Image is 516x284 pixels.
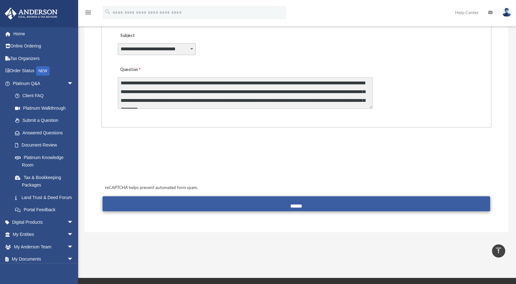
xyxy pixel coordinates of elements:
[4,253,83,266] a: My Documentsarrow_drop_down
[4,228,83,241] a: My Entitiesarrow_drop_down
[4,65,83,77] a: Order StatusNEW
[4,216,83,228] a: Digital Productsarrow_drop_down
[9,171,83,191] a: Tax & Bookkeeping Packages
[9,191,83,204] a: Land Trust & Deed Forum
[9,102,83,114] a: Platinum Walkthrough
[84,9,92,16] i: menu
[9,127,83,139] a: Answered Questions
[118,31,177,40] label: Subject
[9,204,83,216] a: Portal Feedback
[9,139,83,152] a: Document Review
[67,228,80,241] span: arrow_drop_down
[502,8,511,17] img: User Pic
[118,65,166,74] label: Question
[4,40,83,52] a: Online Ordering
[67,216,80,229] span: arrow_drop_down
[4,77,83,90] a: Platinum Q&Aarrow_drop_down
[4,27,83,40] a: Home
[104,8,111,15] i: search
[84,11,92,16] a: menu
[495,247,502,254] i: vertical_align_top
[67,77,80,90] span: arrow_drop_down
[67,241,80,253] span: arrow_drop_down
[36,66,50,76] div: NEW
[9,90,83,102] a: Client FAQ
[9,151,83,171] a: Platinum Knowledge Room
[492,244,505,257] a: vertical_align_top
[67,253,80,266] span: arrow_drop_down
[103,147,198,171] iframe: reCAPTCHA
[3,7,59,20] img: Anderson Advisors Platinum Portal
[4,241,83,253] a: My Anderson Teamarrow_drop_down
[103,184,490,192] div: reCAPTCHA helps prevent automated form spam.
[9,114,80,127] a: Submit a Question
[4,52,83,65] a: Tax Organizers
